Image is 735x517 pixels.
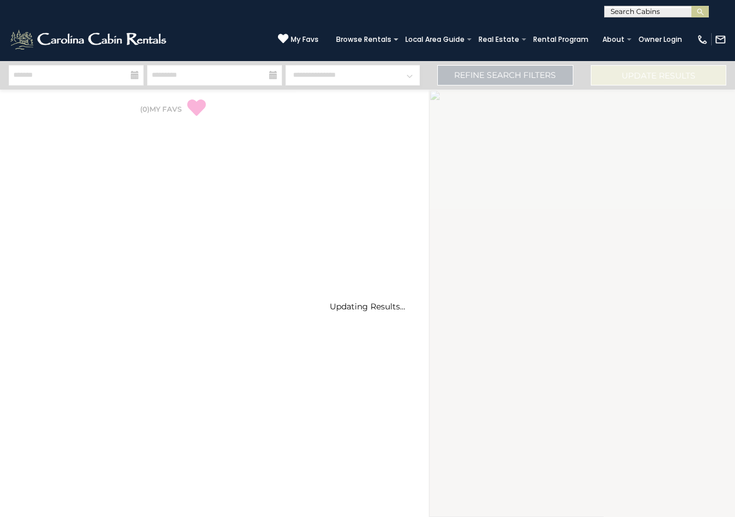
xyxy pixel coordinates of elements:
img: mail-regular-white.png [715,34,726,45]
a: My Favs [278,33,319,45]
a: Real Estate [473,31,525,48]
img: phone-regular-white.png [697,34,708,45]
img: White-1-2.png [9,28,170,51]
a: Rental Program [527,31,594,48]
span: My Favs [291,34,319,45]
a: About [597,31,630,48]
a: Local Area Guide [399,31,470,48]
a: Browse Rentals [330,31,397,48]
a: Owner Login [633,31,688,48]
